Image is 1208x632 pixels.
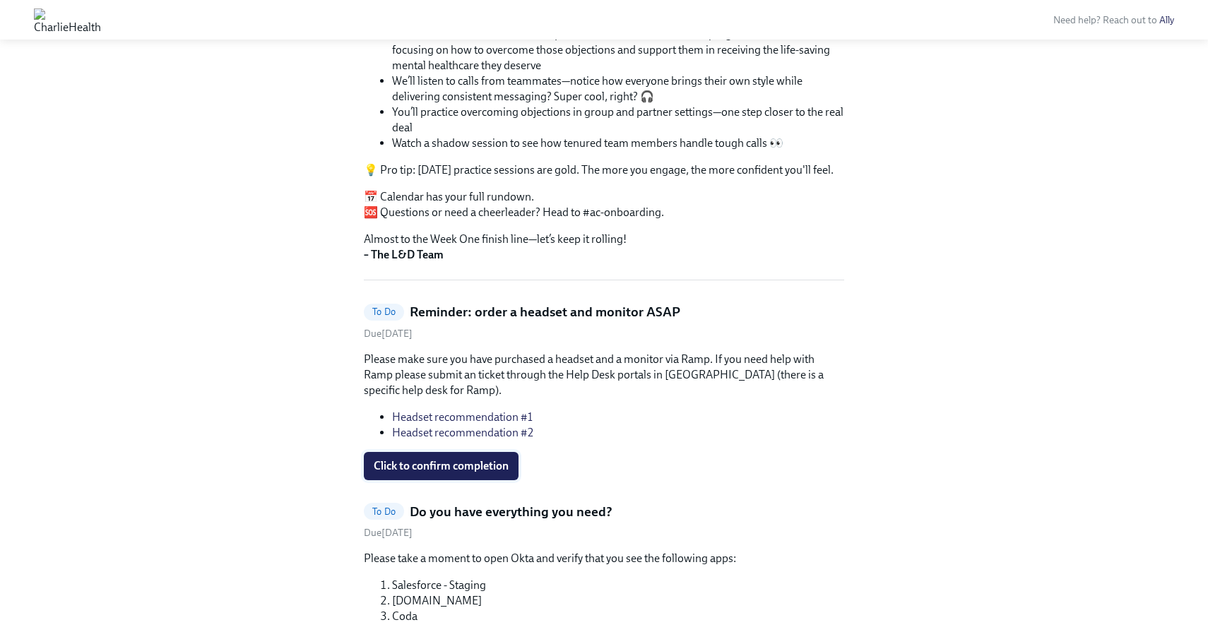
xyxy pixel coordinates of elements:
strong: – The L&D Team [364,248,444,261]
h5: Reminder: order a headset and monitor ASAP [410,303,680,321]
li: We’ll listen to calls from teammates—notice how everyone brings their own style while delivering ... [392,73,844,105]
span: Need help? Reach out to [1053,14,1174,26]
p: 💡 Pro tip: [DATE] practice sessions are gold. The more you engage, the more confident you'll feel. [364,162,844,178]
span: To Do [364,506,404,517]
li: Watch a shadow session to see how tenured team members handle tough calls 👀 [392,136,844,151]
span: Tuesday, September 9th 2025, 7:00 am [364,328,413,340]
a: To DoReminder: order a headset and monitor ASAPDue[DATE] [364,303,844,340]
span: To Do [364,306,404,317]
li: You’ll practice overcoming objections in group and partner settings—one step closer to the real deal [392,105,844,136]
li: Salesforce - Staging [392,578,844,593]
p: Almost to the Week One finish line—let’s keep it rolling! [364,232,844,263]
a: To DoDo you have everything you need?Due[DATE] [364,503,844,540]
span: Click to confirm completion [374,459,509,473]
h5: Do you have everything you need? [410,503,612,521]
a: Ally [1159,14,1174,26]
span: Wednesday, September 10th 2025, 7:00 am [364,527,413,539]
p: Please take a moment to open Okta and verify that you see the following apps: [364,551,844,566]
button: Click to confirm completion [364,452,519,480]
a: Headset recommendation #2 [392,426,533,439]
li: Coda [392,609,844,624]
p: Please make sure you have purchased a headset and a monitor via Ramp. If you need help with Ramp ... [364,352,844,398]
li: [DOMAIN_NAME] [392,593,844,609]
li: Our clients and families will have questions or concerns about our program. [DATE], we’re focusin... [392,27,844,73]
p: 📅 Calendar has your full rundown. 🆘 Questions or need a cheerleader? Head to #ac-onboarding. [364,189,844,220]
a: Headset recommendation #1 [392,410,533,424]
img: CharlieHealth [34,8,101,31]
